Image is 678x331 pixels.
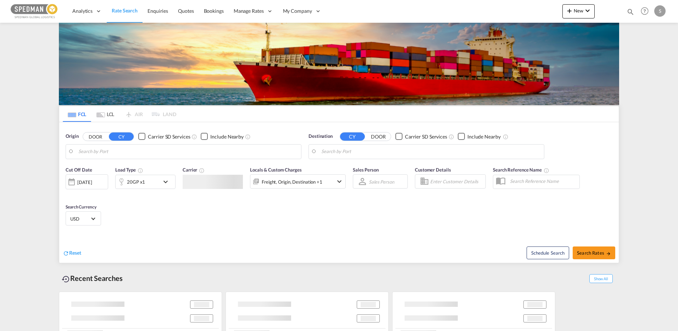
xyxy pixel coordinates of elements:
span: Destination [309,133,333,140]
md-tab-item: FCL [63,106,91,122]
div: Include Nearby [467,133,501,140]
span: Search Currency [66,204,96,210]
md-icon: Unchecked: Ignores neighbouring ports when fetching rates.Checked : Includes neighbouring ports w... [245,134,251,140]
md-icon: The selected Trucker/Carrierwill be displayed in the rate results If the rates are from another f... [199,168,205,173]
div: Carrier SD Services [405,133,447,140]
span: Carrier [183,167,205,173]
span: USD [70,216,90,222]
span: My Company [283,7,312,15]
div: Freight Origin Destination Factory Stuffing [262,177,322,187]
div: S [654,5,666,17]
md-checkbox: Checkbox No Ink [201,133,244,140]
md-icon: icon-plus 400-fg [565,6,574,15]
div: 20GP x1icon-chevron-down [115,175,176,189]
span: Search Reference Name [493,167,549,173]
div: Carrier SD Services [148,133,190,140]
span: Manage Rates [234,7,264,15]
span: Locals & Custom Charges [250,167,302,173]
button: icon-plus 400-fgNewicon-chevron-down [562,4,595,18]
md-tab-item: LCL [91,106,120,122]
md-icon: Unchecked: Ignores neighbouring ports when fetching rates.Checked : Includes neighbouring ports w... [503,134,508,140]
span: Show All [589,274,613,283]
input: Search Reference Name [506,176,579,186]
div: Include Nearby [210,133,244,140]
div: [DATE] [66,174,108,189]
button: Search Ratesicon-arrow-right [573,246,615,259]
div: Recent Searches [59,270,126,286]
md-checkbox: Checkbox No Ink [138,133,190,140]
span: Analytics [72,7,93,15]
span: New [565,8,592,13]
button: CY [109,132,134,141]
div: [DATE] [77,179,92,185]
div: icon-magnify [627,8,634,18]
md-datepicker: Select [66,189,71,198]
md-icon: icon-backup-restore [62,275,70,283]
md-icon: icon-information-outline [138,168,143,173]
md-icon: icon-refresh [63,250,69,256]
input: Search by Port [321,146,540,157]
span: Cut Off Date [66,167,92,173]
button: DOOR [366,132,391,141]
div: Freight Origin Destination Factory Stuffingicon-chevron-down [250,174,346,189]
div: Origin DOOR CY Checkbox No InkUnchecked: Search for CY (Container Yard) services for all selected... [59,122,619,263]
span: Load Type [115,167,143,173]
button: Note: By default Schedule search will only considerorigin ports, destination ports and cut off da... [527,246,569,259]
span: Sales Person [353,167,379,173]
div: icon-refreshReset [63,249,81,257]
span: Bookings [204,8,224,14]
md-icon: Unchecked: Search for CY (Container Yard) services for all selected carriers.Checked : Search for... [191,134,197,140]
md-select: Sales Person [368,177,395,187]
span: Search Rates [577,250,611,256]
input: Search by Port [78,146,298,157]
button: CY [340,132,365,141]
md-icon: icon-chevron-down [583,6,592,15]
md-icon: icon-arrow-right [606,251,611,256]
span: Rate Search [112,7,138,13]
md-icon: Unchecked: Search for CY (Container Yard) services for all selected carriers.Checked : Search for... [449,134,454,140]
md-icon: Your search will be saved by the below given name [544,168,549,173]
div: Help [639,5,654,18]
md-select: Select Currency: $ USDUnited States Dollar [70,213,97,224]
div: 20GP x1 [127,177,145,187]
md-icon: icon-chevron-down [335,177,344,186]
span: Quotes [178,8,194,14]
input: Enter Customer Details [430,176,483,187]
span: Origin [66,133,78,140]
span: Enquiries [148,8,168,14]
span: Help [639,5,651,17]
img: LCL+%26+FCL+BACKGROUND.png [59,23,619,105]
span: Reset [69,250,81,256]
md-icon: icon-chevron-down [161,178,173,186]
span: Customer Details [415,167,451,173]
button: DOOR [83,132,108,141]
md-pagination-wrapper: Use the left and right arrow keys to navigate between tabs [63,106,176,122]
img: c12ca350ff1b11efb6b291369744d907.png [11,3,59,19]
md-checkbox: Checkbox No Ink [458,133,501,140]
md-checkbox: Checkbox No Ink [395,133,447,140]
md-icon: icon-magnify [627,8,634,16]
